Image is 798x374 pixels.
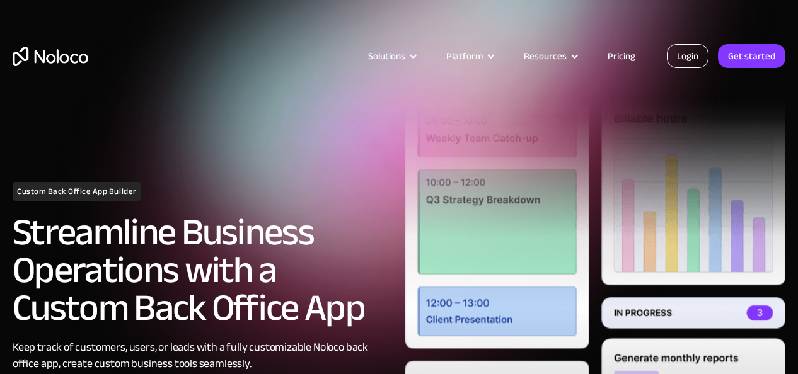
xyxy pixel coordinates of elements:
h2: Streamline Business Operations with a Custom Back Office App [13,213,393,327]
a: Login [667,44,708,68]
div: Platform [446,48,483,64]
div: Resources [508,48,592,64]
a: Get started [718,44,785,68]
div: Solutions [352,48,431,64]
div: Keep track of customers, users, or leads with a fully customizable Noloco back office app, create... [13,339,393,372]
div: Platform [431,48,508,64]
a: home [13,47,88,66]
h1: Custom Back Office App Builder [13,182,141,201]
a: Pricing [592,48,651,64]
div: Resources [524,48,567,64]
div: Solutions [368,48,405,64]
